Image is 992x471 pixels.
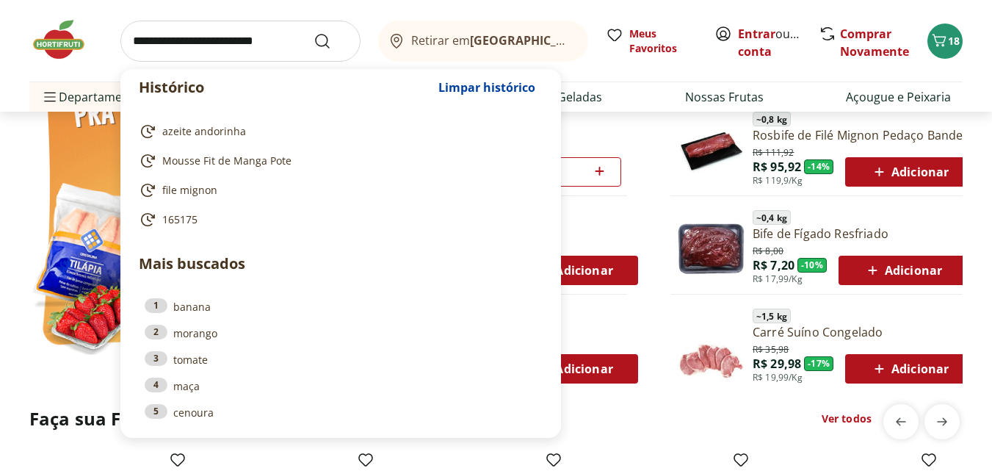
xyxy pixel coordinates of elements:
img: Ver todos [29,7,297,365]
button: Adicionar [845,354,974,384]
a: Mousse Fit de Manga Pote [139,152,537,170]
span: Adicionar [534,360,612,378]
a: 3tomate [145,351,537,367]
a: Entrar [738,26,775,42]
div: 4 [145,378,167,392]
span: R$ 8,00 [753,242,783,257]
a: Nossas Frutas [685,88,764,106]
span: Meus Favoritos [629,26,697,56]
div: 1 [145,298,167,313]
button: Adicionar [839,256,967,285]
span: Adicionar [870,163,949,181]
span: 165175 [162,212,198,227]
span: - 17 % [804,356,833,371]
a: Meus Favoritos [606,26,697,56]
p: Histórico [139,77,431,98]
span: R$ 111,92 [753,144,794,159]
span: ou [738,25,803,60]
button: Submit Search [314,32,349,50]
h2: Faça sua Feira [29,407,156,431]
span: 18 [948,34,960,48]
span: - 14 % [804,159,833,174]
span: Departamentos [41,79,147,115]
a: file mignon [139,181,537,199]
div: 3 [145,351,167,366]
div: 2 [145,325,167,339]
button: Adicionar [509,256,637,285]
img: Principal [676,311,747,381]
img: Bife de Fígado Resfriado [676,212,747,283]
a: Açougue e Peixaria [846,88,951,106]
span: R$ 7,20 [753,257,794,273]
button: Retirar em[GEOGRAPHIC_DATA]/[GEOGRAPHIC_DATA] [378,21,588,62]
a: 2morango [145,325,537,341]
button: Adicionar [509,354,637,384]
span: azeite andorinha [162,124,246,139]
span: Adicionar [870,360,949,378]
p: Mais buscados [139,253,543,275]
a: Comprar Novamente [840,26,909,60]
button: Adicionar [845,157,974,187]
a: Ver todos [822,411,872,426]
input: search [120,21,361,62]
button: Carrinho [927,24,963,59]
span: R$ 29,98 [753,356,801,372]
span: Adicionar [864,262,942,279]
span: Retirar em [411,34,573,47]
a: 5cenoura [145,404,537,420]
a: Rosbife de Filé Mignon Pedaço Bandeja [753,127,974,143]
button: next [924,404,960,439]
a: azeite andorinha [139,123,537,140]
span: ~ 0,4 kg [753,210,791,225]
span: ~ 1,5 kg [753,309,791,323]
span: R$ 35,98 [753,341,789,356]
span: - 10 % [797,258,827,273]
span: file mignon [162,183,217,198]
span: Adicionar [534,262,612,279]
a: 165175 [139,211,537,229]
div: 5 [145,404,167,419]
a: 4maça [145,378,537,394]
img: Hortifruti [29,18,103,62]
button: Menu [41,79,59,115]
button: Limpar histórico [431,70,543,105]
a: Bife de Fígado Resfriado [753,226,967,242]
span: Limpar histórico [438,82,535,93]
span: Mousse Fit de Manga Pote [162,154,292,168]
a: 1banana [145,298,537,314]
b: [GEOGRAPHIC_DATA]/[GEOGRAPHIC_DATA] [470,32,717,48]
span: R$ 119,9/Kg [753,175,803,187]
span: R$ 95,92 [753,159,801,175]
span: ~ 0,8 kg [753,112,791,126]
span: R$ 19,99/Kg [753,372,803,384]
a: Carré Suíno Congelado [753,324,974,340]
a: Criar conta [738,26,819,60]
img: Principal [676,114,747,184]
button: previous [883,404,919,439]
span: R$ 17,99/Kg [753,273,803,285]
